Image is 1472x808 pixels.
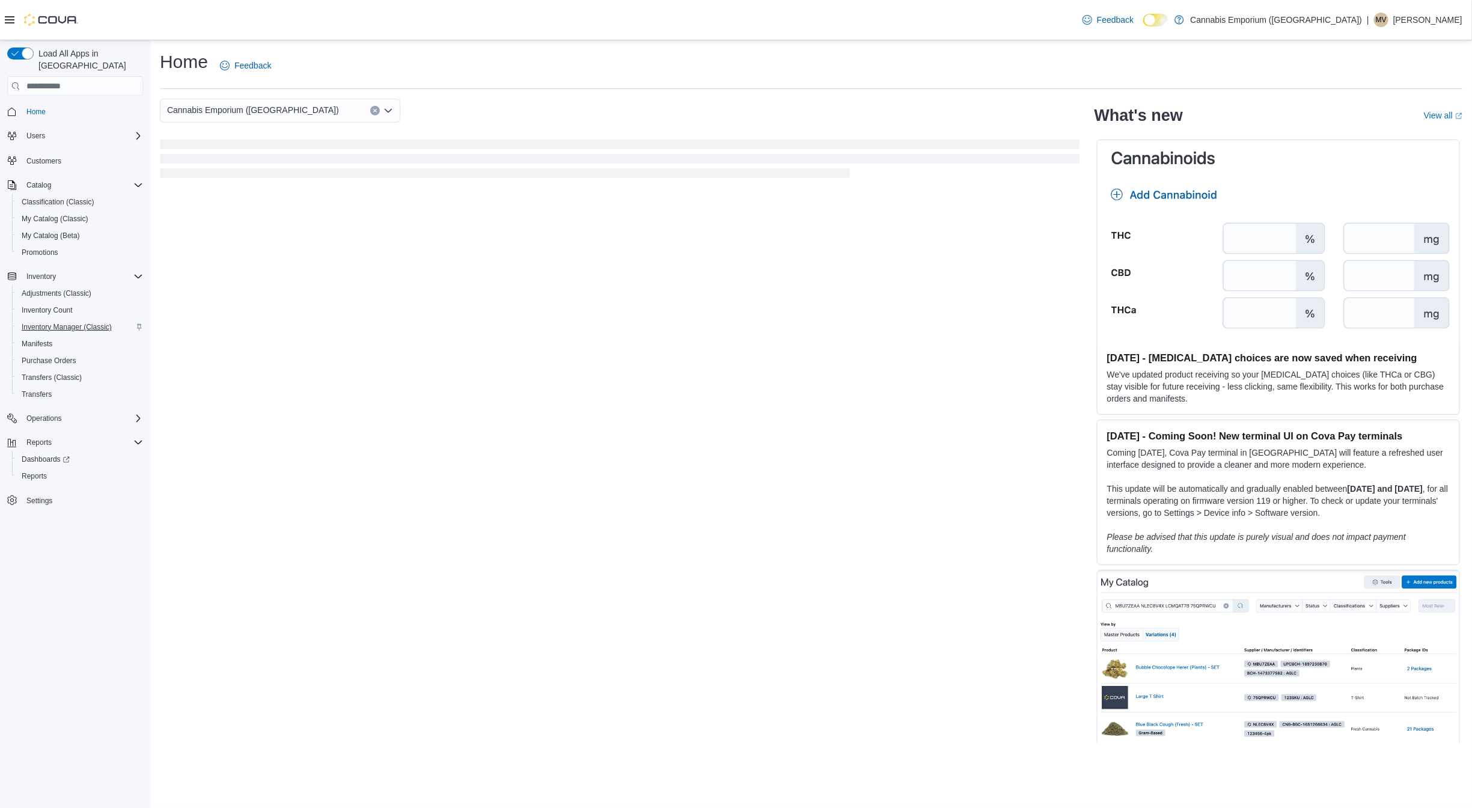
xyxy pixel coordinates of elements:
[22,494,57,508] a: Settings
[1078,8,1138,32] a: Feedback
[17,469,52,483] a: Reports
[1143,26,1144,27] span: Dark Mode
[12,352,148,369] button: Purchase Orders
[26,131,45,141] span: Users
[22,435,56,450] button: Reports
[160,142,1080,180] span: Loading
[26,272,56,281] span: Inventory
[1107,369,1450,405] p: We've updated product receiving so your [MEDICAL_DATA] choices (like THCa or CBG) stay visible fo...
[22,197,94,207] span: Classification (Classic)
[22,305,73,315] span: Inventory Count
[1143,14,1168,26] input: Dark Mode
[22,390,52,399] span: Transfers
[2,410,148,427] button: Operations
[1367,13,1369,27] p: |
[1107,352,1450,364] h3: [DATE] - [MEDICAL_DATA] choices are now saved when receiving
[22,454,70,464] span: Dashboards
[17,337,57,351] a: Manifests
[1376,13,1387,27] span: MV
[1097,14,1134,26] span: Feedback
[34,47,143,72] span: Load All Apps in [GEOGRAPHIC_DATA]
[215,54,276,78] a: Feedback
[17,212,143,226] span: My Catalog (Classic)
[22,411,143,426] span: Operations
[12,244,148,261] button: Promotions
[12,194,148,210] button: Classification (Classic)
[12,369,148,386] button: Transfers (Classic)
[17,353,81,368] a: Purchase Orders
[26,107,46,117] span: Home
[2,268,148,285] button: Inventory
[17,286,143,301] span: Adjustments (Classic)
[1393,13,1462,27] p: [PERSON_NAME]
[12,335,148,352] button: Manifests
[22,153,143,168] span: Customers
[22,339,52,349] span: Manifests
[1107,447,1450,471] p: Coming [DATE], Cova Pay terminal in [GEOGRAPHIC_DATA] will feature a refreshed user interface des...
[24,14,78,26] img: Cova
[2,127,148,144] button: Users
[1095,106,1183,125] h2: What's new
[160,50,208,74] h1: Home
[17,452,75,467] a: Dashboards
[22,248,58,257] span: Promotions
[17,212,93,226] a: My Catalog (Classic)
[7,98,143,540] nav: Complex example
[17,245,63,260] a: Promotions
[2,434,148,451] button: Reports
[22,435,143,450] span: Reports
[2,492,148,509] button: Settings
[12,227,148,244] button: My Catalog (Beta)
[2,103,148,120] button: Home
[12,285,148,302] button: Adjustments (Classic)
[12,210,148,227] button: My Catalog (Classic)
[22,373,82,382] span: Transfers (Classic)
[22,411,67,426] button: Operations
[22,231,80,240] span: My Catalog (Beta)
[26,438,52,447] span: Reports
[370,106,380,115] button: Clear input
[22,104,143,119] span: Home
[22,289,91,298] span: Adjustments (Classic)
[17,370,143,385] span: Transfers (Classic)
[22,493,143,508] span: Settings
[22,129,50,143] button: Users
[22,214,88,224] span: My Catalog (Classic)
[17,353,143,368] span: Purchase Orders
[17,370,87,385] a: Transfers (Classic)
[26,180,51,190] span: Catalog
[1190,13,1362,27] p: Cannabis Emporium ([GEOGRAPHIC_DATA])
[22,269,61,284] button: Inventory
[12,468,148,485] button: Reports
[167,103,339,117] span: Cannabis Emporium ([GEOGRAPHIC_DATA])
[17,337,143,351] span: Manifests
[17,387,143,402] span: Transfers
[12,302,148,319] button: Inventory Count
[17,469,143,483] span: Reports
[22,471,47,481] span: Reports
[1455,112,1462,120] svg: External link
[12,451,148,468] a: Dashboards
[234,60,271,72] span: Feedback
[17,195,143,209] span: Classification (Classic)
[17,452,143,467] span: Dashboards
[17,286,96,301] a: Adjustments (Classic)
[2,177,148,194] button: Catalog
[22,269,143,284] span: Inventory
[17,320,117,334] a: Inventory Manager (Classic)
[17,195,99,209] a: Classification (Classic)
[22,105,50,119] a: Home
[1348,484,1423,494] strong: [DATE] and [DATE]
[1424,111,1462,120] a: View allExternal link
[383,106,393,115] button: Open list of options
[17,228,143,243] span: My Catalog (Beta)
[17,303,78,317] a: Inventory Count
[22,322,112,332] span: Inventory Manager (Classic)
[12,319,148,335] button: Inventory Manager (Classic)
[12,386,148,403] button: Transfers
[17,228,85,243] a: My Catalog (Beta)
[26,496,52,506] span: Settings
[17,303,143,317] span: Inventory Count
[22,129,143,143] span: Users
[1374,13,1388,27] div: Michael Valentin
